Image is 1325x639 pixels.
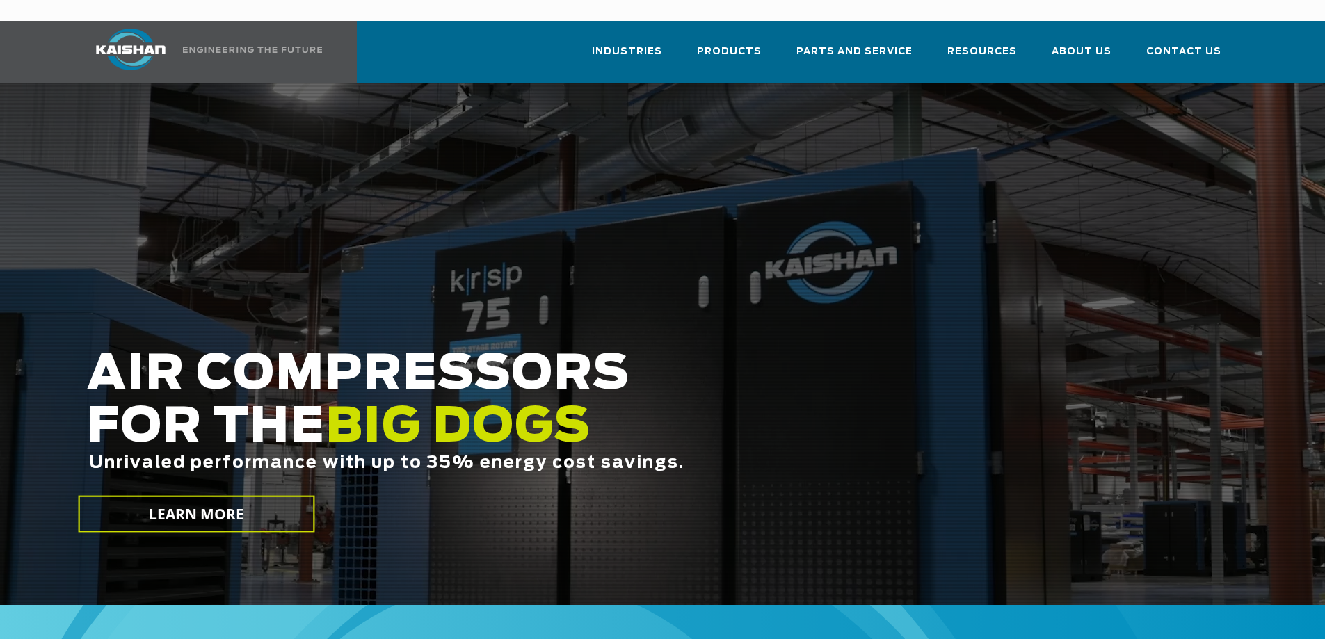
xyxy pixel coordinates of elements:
[1146,33,1221,81] a: Contact Us
[697,44,762,60] span: Products
[796,44,913,60] span: Parts and Service
[697,33,762,81] a: Products
[947,44,1017,60] span: Resources
[592,44,662,60] span: Industries
[148,504,244,524] span: LEARN MORE
[183,47,322,53] img: Engineering the future
[796,33,913,81] a: Parts and Service
[326,404,591,451] span: BIG DOGS
[1052,33,1111,81] a: About Us
[79,29,183,70] img: kaishan logo
[89,455,684,471] span: Unrivaled performance with up to 35% energy cost savings.
[78,496,314,533] a: LEARN MORE
[947,33,1017,81] a: Resources
[592,33,662,81] a: Industries
[1052,44,1111,60] span: About Us
[1146,44,1221,60] span: Contact Us
[87,348,1044,516] h2: AIR COMPRESSORS FOR THE
[79,21,325,83] a: Kaishan USA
